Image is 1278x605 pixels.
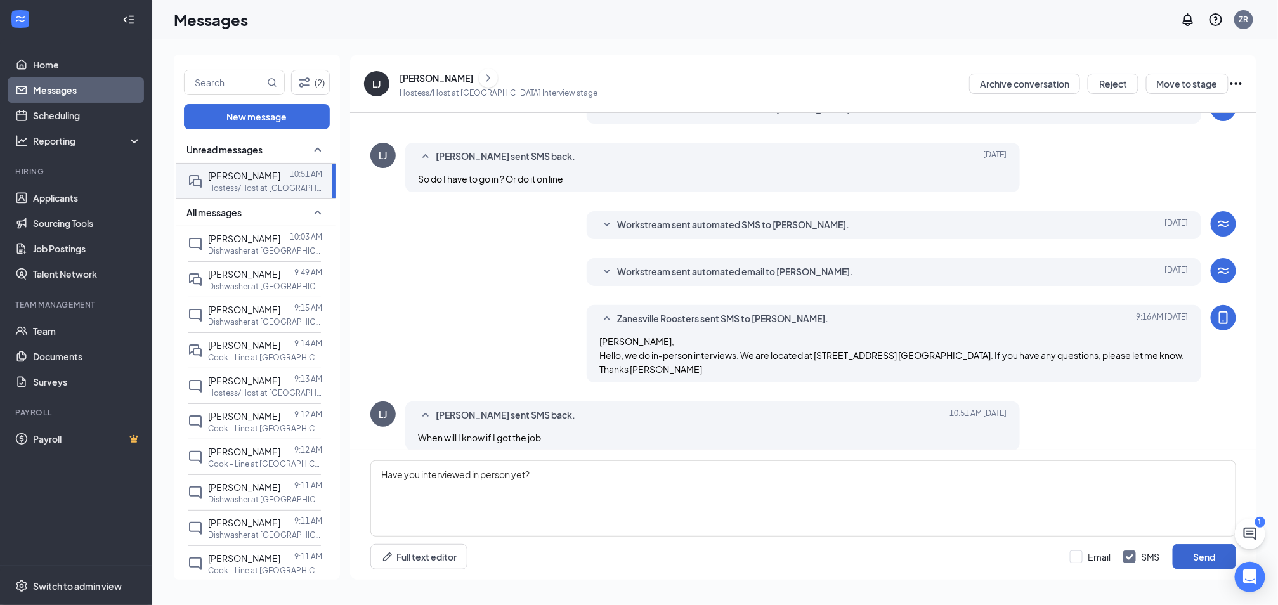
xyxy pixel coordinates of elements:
[174,9,248,30] h1: Messages
[291,70,330,95] button: Filter (2)
[599,335,1184,375] span: [PERSON_NAME], Hello, we do in-person interviews. We are located at [STREET_ADDRESS] [GEOGRAPHIC_...
[310,205,325,220] svg: SmallChevronUp
[208,316,322,327] p: Dishwasher at [GEOGRAPHIC_DATA]
[208,268,280,280] span: [PERSON_NAME]
[208,352,322,363] p: Cook - Line at [GEOGRAPHIC_DATA]
[15,166,139,177] div: Hiring
[400,72,473,84] div: [PERSON_NAME]
[33,52,141,77] a: Home
[599,218,615,233] svg: SmallChevronDown
[1136,311,1189,327] span: [DATE] 9:16 AM
[1173,544,1236,569] button: Send
[208,517,280,528] span: [PERSON_NAME]
[208,183,322,193] p: Hostess/Host at [GEOGRAPHIC_DATA]
[400,88,597,98] p: Hostess/Host at [GEOGRAPHIC_DATA] Interview stage
[33,134,142,147] div: Reporting
[294,267,322,278] p: 9:49 AM
[294,338,322,349] p: 9:14 AM
[1229,76,1244,91] svg: Ellipses
[184,104,330,129] button: New message
[33,236,141,261] a: Job Postings
[950,408,1007,423] span: [DATE] 10:51 AM
[188,272,203,287] svg: DoubleChat
[188,485,203,500] svg: ChatInactive
[599,264,615,280] svg: SmallChevronDown
[482,70,495,86] svg: ChevronRight
[208,410,280,422] span: [PERSON_NAME]
[370,544,467,569] button: Full text editorPen
[208,552,280,564] span: [PERSON_NAME]
[188,556,203,571] svg: ChatInactive
[208,423,322,434] p: Cook - Line at [GEOGRAPHIC_DATA]
[418,173,563,185] span: So do I have to go in ? Or do it on line
[379,149,388,162] div: LJ
[1216,216,1231,231] svg: WorkstreamLogo
[188,450,203,465] svg: ChatInactive
[208,446,280,457] span: [PERSON_NAME]
[208,375,280,386] span: [PERSON_NAME]
[33,344,141,369] a: Documents
[185,70,264,94] input: Search
[208,233,280,244] span: [PERSON_NAME]
[1235,562,1265,592] div: Open Intercom Messenger
[188,343,203,358] svg: DoubleChat
[208,304,280,315] span: [PERSON_NAME]
[33,261,141,287] a: Talent Network
[208,459,322,469] p: Cook - Line at [GEOGRAPHIC_DATA]
[370,460,1236,537] textarea: Have you interviewed in person yet?
[310,142,325,157] svg: SmallChevronUp
[14,13,27,25] svg: WorkstreamLogo
[294,302,322,313] p: 9:15 AM
[418,408,433,423] svg: SmallChevronUp
[208,565,322,576] p: Cook - Line at [GEOGRAPHIC_DATA]
[33,211,141,236] a: Sourcing Tools
[379,408,388,420] div: LJ
[15,299,139,310] div: Team Management
[33,369,141,394] a: Surveys
[294,445,322,455] p: 9:12 AM
[294,551,322,562] p: 9:11 AM
[33,185,141,211] a: Applicants
[33,426,141,452] a: PayrollCrown
[188,174,203,189] svg: DoubleChat
[33,580,122,592] div: Switch to admin view
[373,77,381,90] div: LJ
[267,77,277,88] svg: MagnifyingGlass
[186,143,263,156] span: Unread messages
[208,339,280,351] span: [PERSON_NAME]
[1180,12,1196,27] svg: Notifications
[1165,218,1189,233] span: [DATE]
[436,149,575,164] span: [PERSON_NAME] sent SMS back.
[294,409,322,420] p: 9:12 AM
[294,480,322,491] p: 9:11 AM
[208,387,322,398] p: Hostess/Host at [GEOGRAPHIC_DATA]
[436,408,575,423] span: [PERSON_NAME] sent SMS back.
[1242,526,1258,542] svg: ChatActive
[208,245,322,256] p: Dishwasher at [GEOGRAPHIC_DATA]
[15,407,139,418] div: Payroll
[297,75,312,90] svg: Filter
[188,521,203,536] svg: ChatInactive
[188,308,203,323] svg: ChatInactive
[188,237,203,252] svg: ChatInactive
[208,170,280,181] span: [PERSON_NAME]
[418,432,541,443] span: When will I know if I got the job
[208,281,322,292] p: Dishwasher at [GEOGRAPHIC_DATA]
[1146,74,1229,94] button: Move to stage
[208,481,280,493] span: [PERSON_NAME]
[1216,310,1231,325] svg: MobileSms
[969,74,1080,94] button: Archive conversation
[122,13,135,26] svg: Collapse
[1216,263,1231,278] svg: WorkstreamLogo
[290,169,322,179] p: 10:51 AM
[599,311,615,327] svg: SmallChevronUp
[1208,12,1223,27] svg: QuestionInfo
[294,516,322,526] p: 9:11 AM
[1165,264,1189,280] span: [DATE]
[208,530,322,540] p: Dishwasher at [GEOGRAPHIC_DATA]
[381,550,394,563] svg: Pen
[1235,519,1265,549] button: ChatActive
[15,580,28,592] svg: Settings
[15,134,28,147] svg: Analysis
[418,149,433,164] svg: SmallChevronUp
